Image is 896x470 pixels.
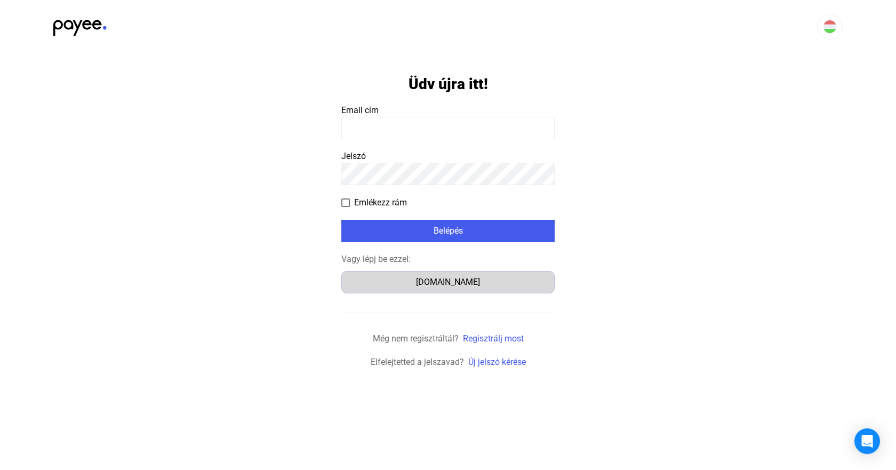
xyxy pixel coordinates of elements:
[341,277,555,287] a: [DOMAIN_NAME]
[373,333,459,344] span: Még nem regisztráltál?
[463,333,524,344] a: Regisztrálj most
[341,220,555,242] button: Belépés
[468,357,526,367] a: Új jelszó kérése
[823,20,836,33] img: HU
[345,225,551,237] div: Belépés
[341,271,555,293] button: [DOMAIN_NAME]
[409,75,488,93] h1: Üdv újra itt!
[341,105,379,115] span: Email cím
[341,151,366,161] span: Jelszó
[354,196,407,209] span: Emlékezz rám
[371,357,464,367] span: Elfelejtetted a jelszavad?
[345,276,551,289] div: [DOMAIN_NAME]
[53,14,107,36] img: black-payee-blue-dot.svg
[817,14,843,39] button: HU
[854,428,880,454] div: Open Intercom Messenger
[341,253,555,266] div: Vagy lépj be ezzel:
